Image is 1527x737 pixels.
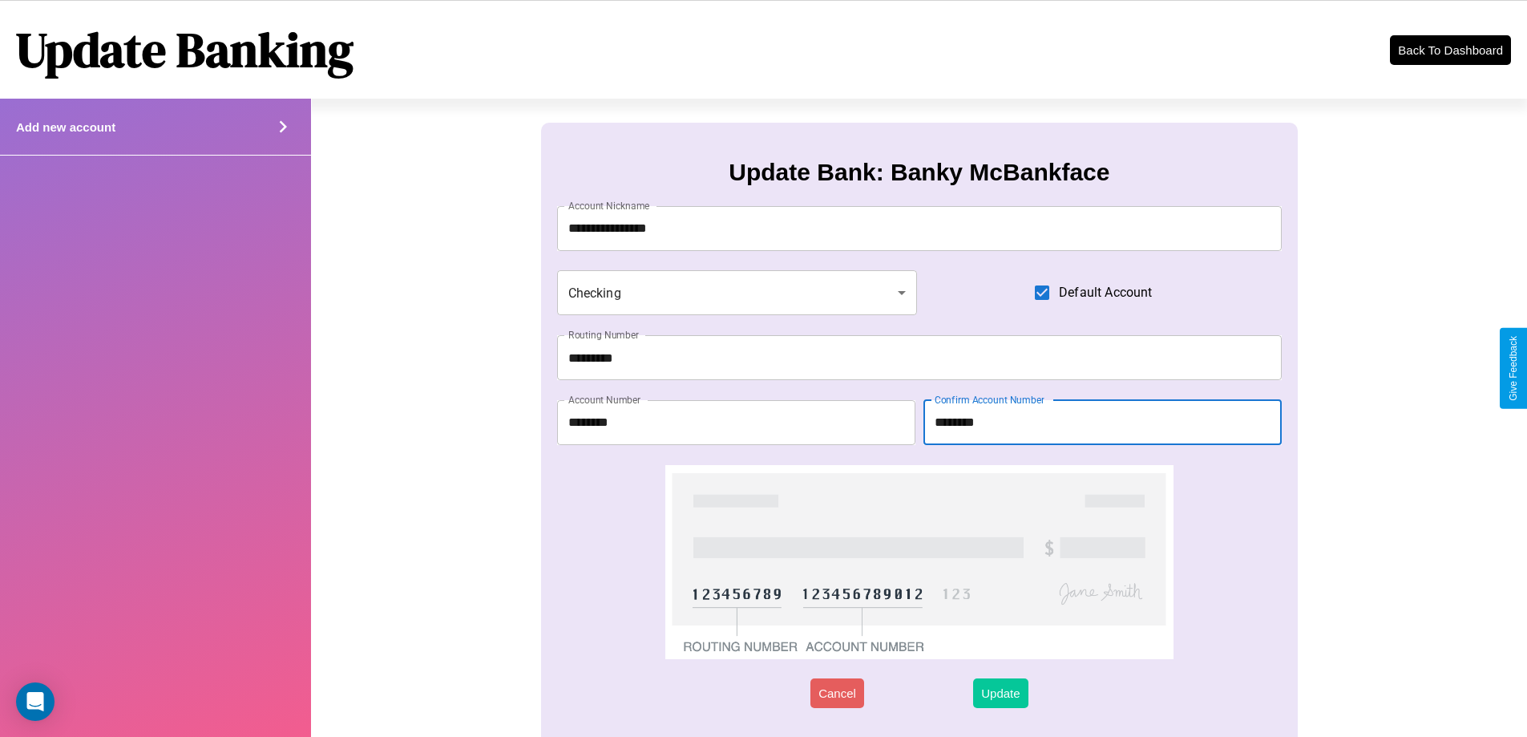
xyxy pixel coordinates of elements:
img: check [665,465,1173,659]
h1: Update Banking [16,17,353,83]
h3: Update Bank: Banky McBankface [729,159,1109,186]
label: Account Nickname [568,199,650,213]
button: Update [973,678,1028,708]
div: Give Feedback [1508,336,1519,401]
button: Cancel [810,678,864,708]
label: Routing Number [568,328,639,342]
button: Back To Dashboard [1390,35,1511,65]
label: Confirm Account Number [935,393,1044,407]
span: Default Account [1059,283,1152,302]
label: Account Number [568,393,640,407]
h4: Add new account [16,120,115,134]
div: Checking [557,270,918,315]
div: Open Intercom Messenger [16,682,55,721]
